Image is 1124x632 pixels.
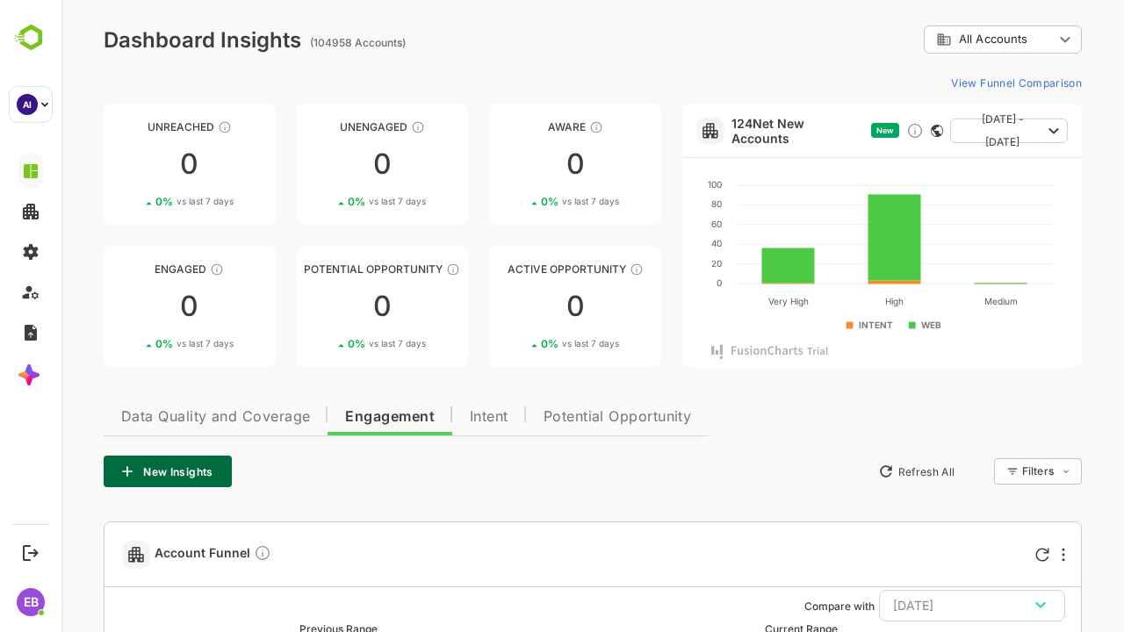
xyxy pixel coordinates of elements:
[650,198,660,209] text: 80
[646,179,660,190] text: 100
[42,456,170,487] button: New Insights
[903,108,980,154] span: [DATE] - [DATE]
[845,122,862,140] div: Discover new ICP-fit accounts showing engagement — via intent surges, anonymous website visits, L...
[235,262,407,276] div: Potential Opportunity
[235,246,407,367] a: Potential OpportunityThese accounts are MQAs and can be passed on to Inside Sales00%vs last 7 days
[385,262,399,276] div: These accounts are MQAs and can be passed on to Inside Sales
[1000,548,1004,562] div: More
[156,120,170,134] div: These accounts have not been engaged with for a defined time period
[832,594,990,617] div: [DATE]
[501,195,558,208] span: vs last 7 days
[408,410,447,424] span: Intent
[923,296,956,306] text: Medium
[235,120,407,133] div: Unengaged
[17,94,38,115] div: AI
[897,32,966,46] span: All Accounts
[42,150,214,178] div: 0
[869,125,882,137] div: This card does not support filter and segments
[428,120,600,133] div: Aware
[428,104,600,225] a: AwareThese accounts have just entered the buying cycle and need further nurturing00%vs last 7 days
[428,262,600,276] div: Active Opportunity
[60,410,249,424] span: Data Quality and Coverage
[428,150,600,178] div: 0
[249,36,349,49] ag: (104958 Accounts)
[349,120,364,134] div: These accounts have not shown enough engagement and need nurturing
[286,195,364,208] div: 0 %
[809,457,901,485] button: Refresh All
[501,337,558,350] span: vs last 7 days
[650,238,660,248] text: 40
[42,27,240,53] div: Dashboard Insights
[9,21,54,54] img: BambooboxLogoMark.f1c84d78b4c51b1a7b5f700c9845e183.svg
[192,544,210,564] div: Compare Funnel to any previous dates, and click on any plot in the current funnel to view the det...
[883,68,1020,97] button: View Funnel Comparison
[479,195,558,208] div: 0 %
[650,258,660,269] text: 20
[307,195,364,208] span: vs last 7 days
[743,600,813,613] ag: Compare with
[94,337,172,350] div: 0 %
[42,262,214,276] div: Engaged
[94,195,172,208] div: 0 %
[815,126,832,135] span: New
[286,337,364,350] div: 0 %
[148,262,162,276] div: These accounts are warm, further nurturing would qualify them to MQAs
[42,120,214,133] div: Unreached
[875,32,992,47] div: All Accounts
[482,410,630,424] span: Potential Opportunity
[42,292,214,320] div: 0
[974,548,988,562] div: Refresh
[42,246,214,367] a: EngagedThese accounts are warm, further nurturing would qualify them to MQAs00%vs last 7 days
[307,337,364,350] span: vs last 7 days
[17,588,45,616] div: EB
[670,116,803,146] a: 124Net New Accounts
[93,544,210,564] span: Account Funnel
[707,296,747,307] text: Very High
[818,590,1004,621] button: [DATE]
[115,195,172,208] span: vs last 7 days
[235,292,407,320] div: 0
[959,456,1020,487] div: Filters
[428,246,600,367] a: Active OpportunityThese accounts have open opportunities which might be at any of the Sales Stage...
[862,23,1020,57] div: All Accounts
[235,150,407,178] div: 0
[824,296,842,307] text: High
[18,541,42,564] button: Logout
[235,104,407,225] a: UnengagedThese accounts have not shown enough engagement and need nurturing00%vs last 7 days
[115,337,172,350] span: vs last 7 days
[428,292,600,320] div: 0
[528,120,542,134] div: These accounts have just entered the buying cycle and need further nurturing
[479,337,558,350] div: 0 %
[961,464,992,478] div: Filters
[284,410,373,424] span: Engagement
[568,262,582,276] div: These accounts have open opportunities which might be at any of the Sales Stages
[42,104,214,225] a: UnreachedThese accounts have not been engaged with for a defined time period00%vs last 7 days
[655,277,660,288] text: 0
[650,219,660,229] text: 60
[889,118,1006,143] button: [DATE] - [DATE]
